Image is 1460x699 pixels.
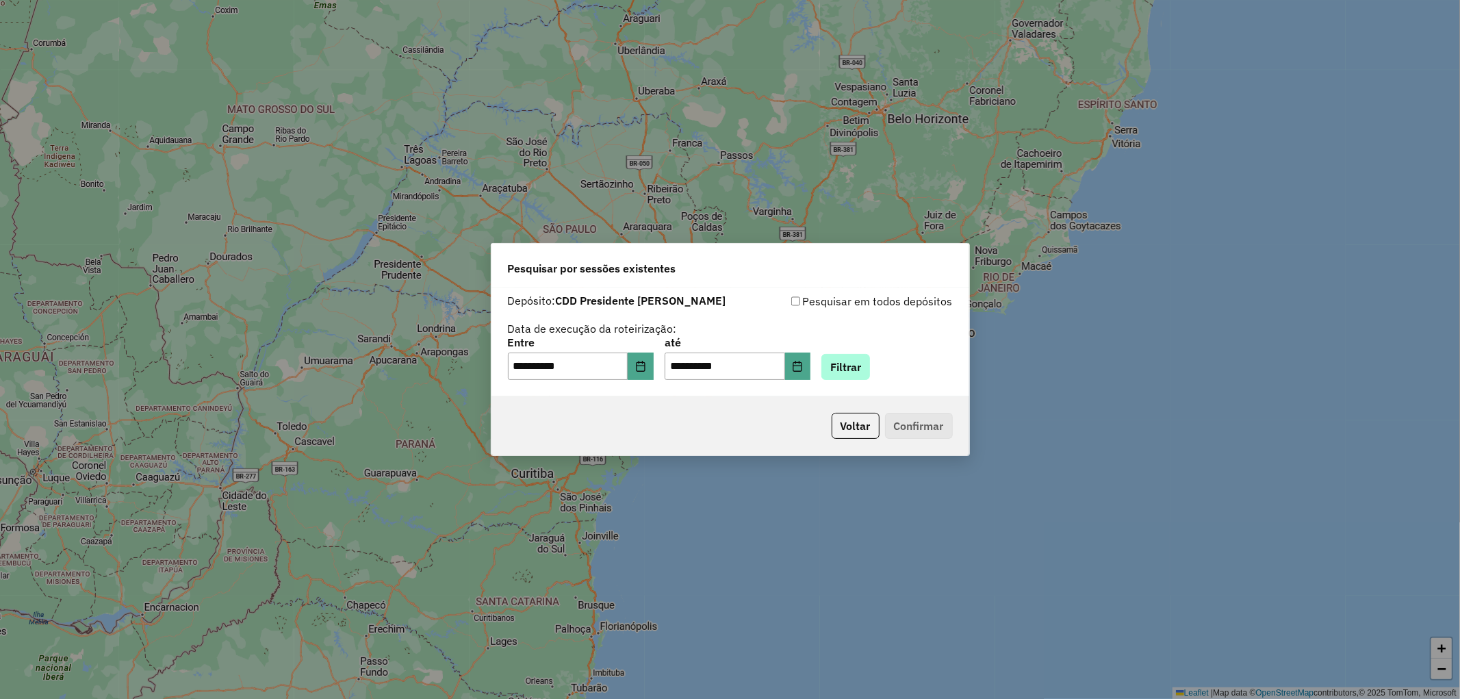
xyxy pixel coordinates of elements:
label: até [665,334,810,351]
strong: CDD Presidente [PERSON_NAME] [556,294,726,307]
label: Entre [508,334,654,351]
button: Choose Date [785,353,811,380]
button: Voltar [832,413,880,439]
label: Data de execução da roteirização: [508,320,677,337]
span: Pesquisar por sessões existentes [508,260,676,277]
div: Pesquisar em todos depósitos [730,293,953,309]
button: Choose Date [628,353,654,380]
button: Filtrar [821,354,870,380]
label: Depósito: [508,292,726,309]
